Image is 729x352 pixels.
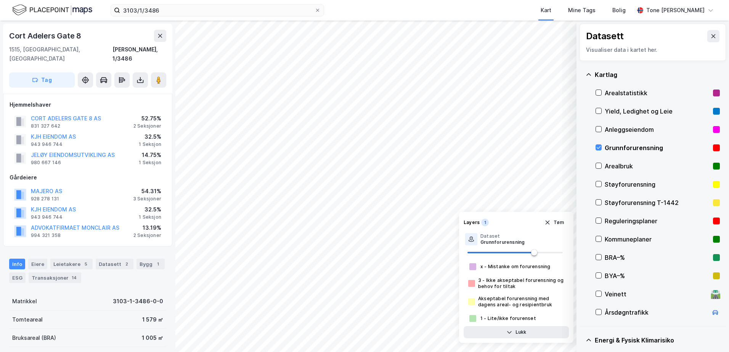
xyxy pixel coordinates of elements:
div: Grunnforurensning [605,143,710,152]
div: Transaksjoner [29,272,81,283]
div: Hjemmelshaver [10,100,166,109]
div: 1 579 ㎡ [142,315,163,324]
div: Cort Adelers Gate 8 [9,30,83,42]
div: ESG [9,272,26,283]
div: Info [9,259,25,269]
div: Leietakere [50,259,93,269]
iframe: Chat Widget [691,315,729,352]
div: Bolig [612,6,626,15]
div: Årsdøgntrafikk [605,308,708,317]
div: Yield, Ledighet og Leie [605,107,710,116]
button: Tag [9,72,75,88]
div: Anleggseiendom [605,125,710,134]
div: Akseptabel forurensning med dagens areal- og resipientbruk [478,296,564,308]
div: 1 [154,260,162,268]
div: Visualiser data i kartet her. [586,45,719,54]
div: Støyforurensning [605,180,710,189]
div: 1515, [GEOGRAPHIC_DATA], [GEOGRAPHIC_DATA] [9,45,112,63]
div: [PERSON_NAME], 1/3486 [112,45,166,63]
div: Tone [PERSON_NAME] [646,6,705,15]
div: Arealbruk [605,162,710,171]
div: Bygg [136,259,165,269]
div: 1 Seksjon [139,160,161,166]
div: 928 278 131 [31,196,59,202]
div: 994 321 358 [31,232,61,238]
div: Kartlag [595,70,720,79]
div: BYA–% [605,271,710,280]
div: 2 Seksjoner [133,123,161,129]
div: 32.5% [139,132,161,141]
div: Reguleringsplaner [605,216,710,226]
div: 🛣️ [710,289,721,299]
div: 943 946 744 [31,141,63,147]
div: 1 Seksjon [139,141,161,147]
div: 980 667 146 [31,160,61,166]
div: 54.31% [133,187,161,196]
div: Kart [541,6,551,15]
input: Søk på adresse, matrikkel, gårdeiere, leietakere eller personer [120,5,315,16]
div: 2 [123,260,130,268]
div: Tomteareal [12,315,43,324]
div: 2 Seksjoner [133,232,161,238]
div: 5 [82,260,90,268]
div: Dataset [480,233,525,239]
div: 13.19% [133,223,161,232]
div: Eiere [28,259,47,269]
div: Layers [464,219,480,226]
div: Energi & Fysisk Klimarisiko [595,336,720,345]
div: 52.75% [133,114,161,123]
div: 1 - Lite/ikke forurenset [480,315,536,322]
div: 1 Seksjon [139,214,161,220]
div: 3103-1-3486-0-0 [113,297,163,306]
button: Tøm [540,216,569,229]
div: Datasett [586,30,624,42]
button: Lukk [464,326,569,338]
div: Mine Tags [568,6,596,15]
div: 1 005 ㎡ [142,333,163,342]
div: Kommuneplaner [605,235,710,244]
div: Støyforurensning T-1442 [605,198,710,207]
div: Bruksareal (BRA) [12,333,56,342]
div: 831 327 642 [31,123,60,129]
div: 32.5% [139,205,161,214]
div: Matrikkel [12,297,37,306]
div: Datasett [96,259,133,269]
div: BRA–% [605,253,710,262]
div: 14.75% [139,150,161,160]
img: logo.f888ab2527a4732fd821a326f86c7f29.svg [12,3,92,17]
div: x - Mistanke om forurensning [480,264,551,270]
div: 3 - Ikke akseptabel forurensning og behov for tiltak [478,277,564,290]
div: Grunnforurensning [480,239,525,245]
div: 1 [481,219,489,226]
div: 943 946 744 [31,214,63,220]
div: Arealstatistikk [605,88,710,98]
div: 14 [70,274,78,282]
div: Gårdeiere [10,173,166,182]
div: Veinett [605,290,708,299]
div: 3 Seksjoner [133,196,161,202]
